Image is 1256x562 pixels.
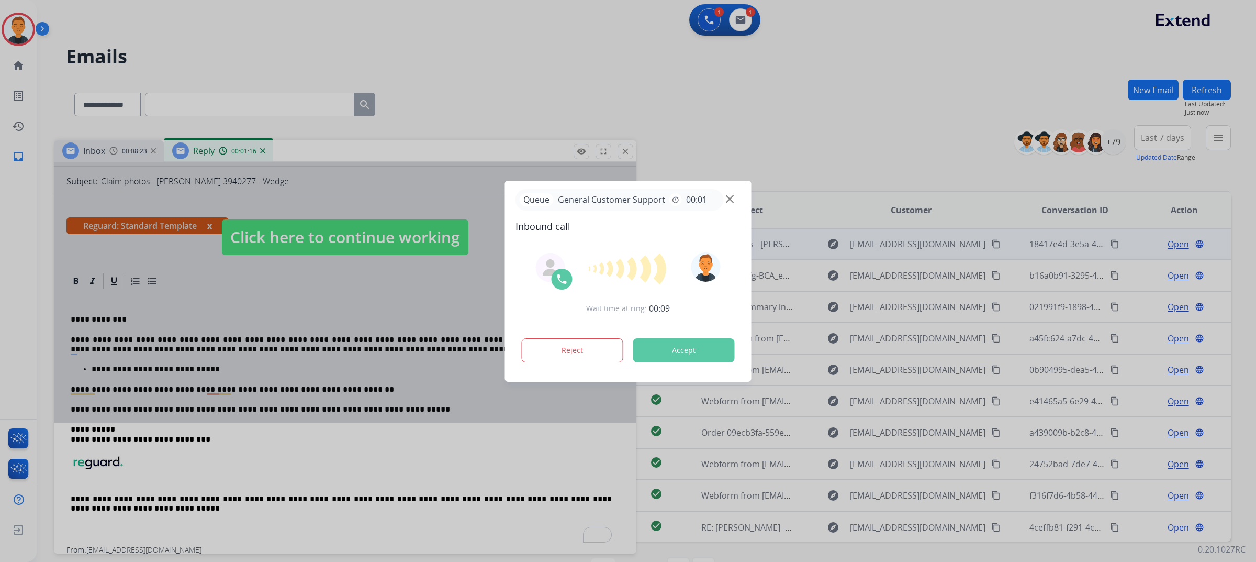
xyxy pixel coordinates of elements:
span: Wait time at ring: [586,303,647,314]
img: avatar [691,252,720,282]
span: General Customer Support [554,193,669,206]
p: 0.20.1027RC [1198,543,1246,556]
button: Accept [633,338,735,362]
img: close-button [726,195,734,203]
span: 00:01 [686,193,707,206]
img: call-icon [556,273,568,285]
span: Inbound call [515,219,741,234]
mat-icon: timer [671,195,680,204]
span: 00:09 [649,302,670,315]
p: Queue [520,193,554,206]
img: agent-avatar [542,259,559,276]
button: Reject [522,338,623,362]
